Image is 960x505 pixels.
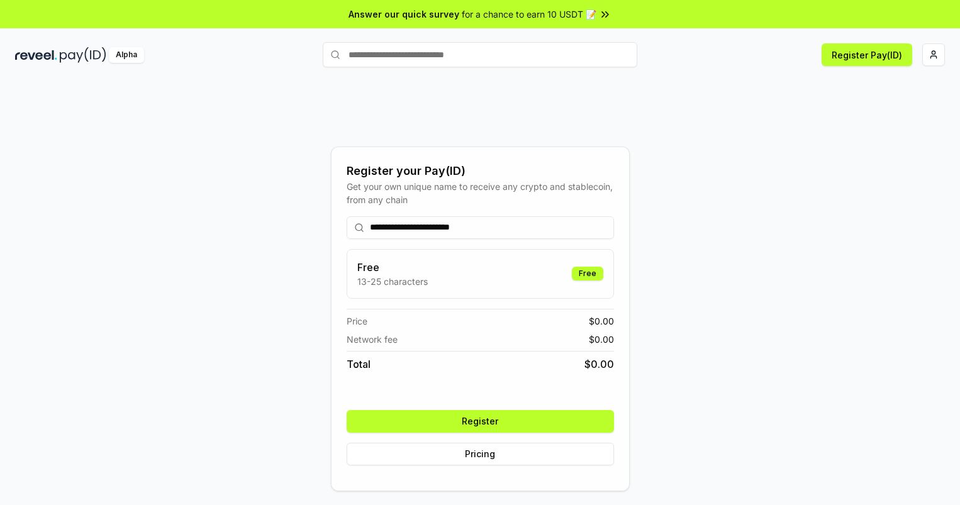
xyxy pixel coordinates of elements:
[822,43,912,66] button: Register Pay(ID)
[347,333,398,346] span: Network fee
[347,314,367,328] span: Price
[584,357,614,372] span: $ 0.00
[357,260,428,275] h3: Free
[347,162,614,180] div: Register your Pay(ID)
[347,357,371,372] span: Total
[347,410,614,433] button: Register
[462,8,596,21] span: for a chance to earn 10 USDT 📝
[15,47,57,63] img: reveel_dark
[347,443,614,465] button: Pricing
[589,333,614,346] span: $ 0.00
[589,314,614,328] span: $ 0.00
[357,275,428,288] p: 13-25 characters
[572,267,603,280] div: Free
[109,47,144,63] div: Alpha
[347,180,614,206] div: Get your own unique name to receive any crypto and stablecoin, from any chain
[60,47,106,63] img: pay_id
[349,8,459,21] span: Answer our quick survey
